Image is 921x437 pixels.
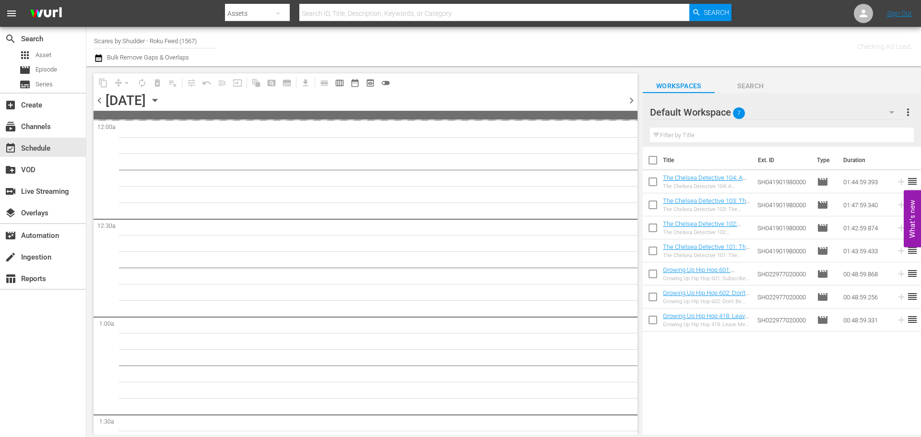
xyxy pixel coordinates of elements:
[663,266,734,302] a: Growing Up Hip Hop 601: Subscribe or Step Aside (Growing Up Hip Hop 601: Subscribe or Step Aside ...
[313,73,332,92] span: Day Calendar View
[279,75,295,91] span: Create Series Block
[264,75,279,91] span: Create Search Block
[839,193,892,216] td: 01:47:59.340
[817,245,828,257] span: Episode
[95,75,111,91] span: Copy Lineup
[5,164,16,176] span: VOD
[199,75,214,91] span: Revert to Primary Episode
[907,268,918,279] span: reorder
[817,314,828,326] span: Episode
[902,106,914,118] span: more_vert
[817,291,828,303] span: Episode
[94,94,106,106] span: chevron_left
[663,312,749,341] a: Growing Up Hip Hop 418: Leave Me Alone (Growing Up Hip Hop 418: Leave Me Alone (VARIANT))
[811,147,838,174] th: Type
[180,73,199,92] span: Customize Events
[381,78,390,88] span: toggle_off
[857,43,913,50] span: Checking Ad Load..
[663,321,750,328] div: Growing Up Hip Hop 418: Leave Me Alone
[335,78,344,88] span: calendar_view_week_outlined
[896,315,907,325] svg: Add to Schedule
[35,65,57,74] span: Episode
[23,2,69,25] img: ans4CAIJ8jUAAAAAAAAAAAAAAAAAAAAAAAAgQb4GAAAAAAAAAAAAAAAAAAAAAAAAJMjXAAAAAAAAAAAAAAAAAAAAAAAAgAT5G...
[19,49,31,61] span: Asset
[907,314,918,325] span: reorder
[5,230,16,241] span: Automation
[896,200,907,210] svg: Add to Schedule
[295,73,313,92] span: Download as CSV
[904,190,921,247] button: Open Feedback Widget
[35,80,53,89] span: Series
[839,308,892,331] td: 00:48:59.331
[817,176,828,188] span: Episode
[896,177,907,187] svg: Add to Schedule
[907,176,918,187] span: reorder
[5,207,16,219] span: Overlays
[715,80,787,92] span: Search
[19,79,31,90] span: Series
[838,147,895,174] th: Duration
[5,251,16,263] span: Ingestion
[689,4,732,21] button: Search
[663,298,750,305] div: Growing Up Hip Hop 602: Don't Be Salty
[5,99,16,111] span: Create
[663,289,749,311] a: Growing Up Hip Hop 602: Don't Be Salty (Growing Up Hip Hop 602: Don't Be Salty (VARIANT))
[230,75,245,91] span: Update Metadata from Key Asset
[5,121,16,132] span: Channels
[111,75,134,91] span: Remove Gaps & Overlaps
[106,93,146,108] div: [DATE]
[663,229,750,236] div: The Chelsea Detective 102: [PERSON_NAME]
[245,73,264,92] span: Refresh All Search Blocks
[663,252,750,259] div: The Chelsea Detective 101: The Wages of Sin
[896,223,907,233] svg: Add to Schedule
[19,64,31,76] span: Episode
[134,75,150,91] span: Loop Content
[839,262,892,285] td: 00:48:59.868
[378,75,393,91] span: 24 hours Lineup View is OFF
[754,262,813,285] td: SH022977020000
[754,193,813,216] td: SH041901980000
[896,246,907,256] svg: Add to Schedule
[663,243,750,286] a: The Chelsea Detective 101: The Wages of Sin (The Chelsea Detective 101: The Wages of Sin (amc_net...
[106,54,189,61] span: Bulk Remove Gaps & Overlaps
[663,197,750,233] a: The Chelsea Detective 103: The Gentle Giant (The Chelsea Detective 103: The Gentle Giant (amc_net...
[754,239,813,262] td: SH041901980000
[5,142,16,154] span: Schedule
[754,308,813,331] td: SH022977020000
[754,216,813,239] td: SH041901980000
[907,245,918,256] span: reorder
[896,292,907,302] svg: Add to Schedule
[887,10,912,17] a: Sign Out
[350,78,360,88] span: date_range_outlined
[817,268,828,280] span: Episode
[626,94,638,106] span: chevron_right
[5,33,16,45] span: Search
[902,101,914,124] button: more_vert
[817,222,828,234] span: Episode
[643,80,715,92] span: Workspaces
[5,186,16,197] span: Live Streaming
[839,170,892,193] td: 01:44:59.393
[366,78,375,88] span: preview_outlined
[907,291,918,302] span: reorder
[5,273,16,284] span: Reports
[733,103,745,123] span: 7
[35,50,51,60] span: Asset
[752,147,811,174] th: Ext. ID
[347,75,363,91] span: Month Calendar View
[332,75,347,91] span: Week Calendar View
[150,75,165,91] span: Select an event to delete
[896,269,907,279] svg: Add to Schedule
[650,99,903,126] div: Default Workspace
[6,8,17,19] span: menu
[363,75,378,91] span: View Backup
[839,216,892,239] td: 01:42:59.874
[663,220,749,256] a: The Chelsea Detective 102: [PERSON_NAME] (The Chelsea Detective 102: [PERSON_NAME] (amc_networks_...
[663,275,750,282] div: Growing Up Hip Hop 601: Subscribe or Step Aside
[754,285,813,308] td: SH022977020000
[663,206,750,213] div: The Chelsea Detective 103: The Gentle Giant
[839,239,892,262] td: 01:43:59.433
[704,4,729,21] span: Search
[817,199,828,211] span: Episode
[663,174,749,217] a: The Chelsea Detective 104: A Chelsea Education (The Chelsea Detective 104: A Chelsea Education (a...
